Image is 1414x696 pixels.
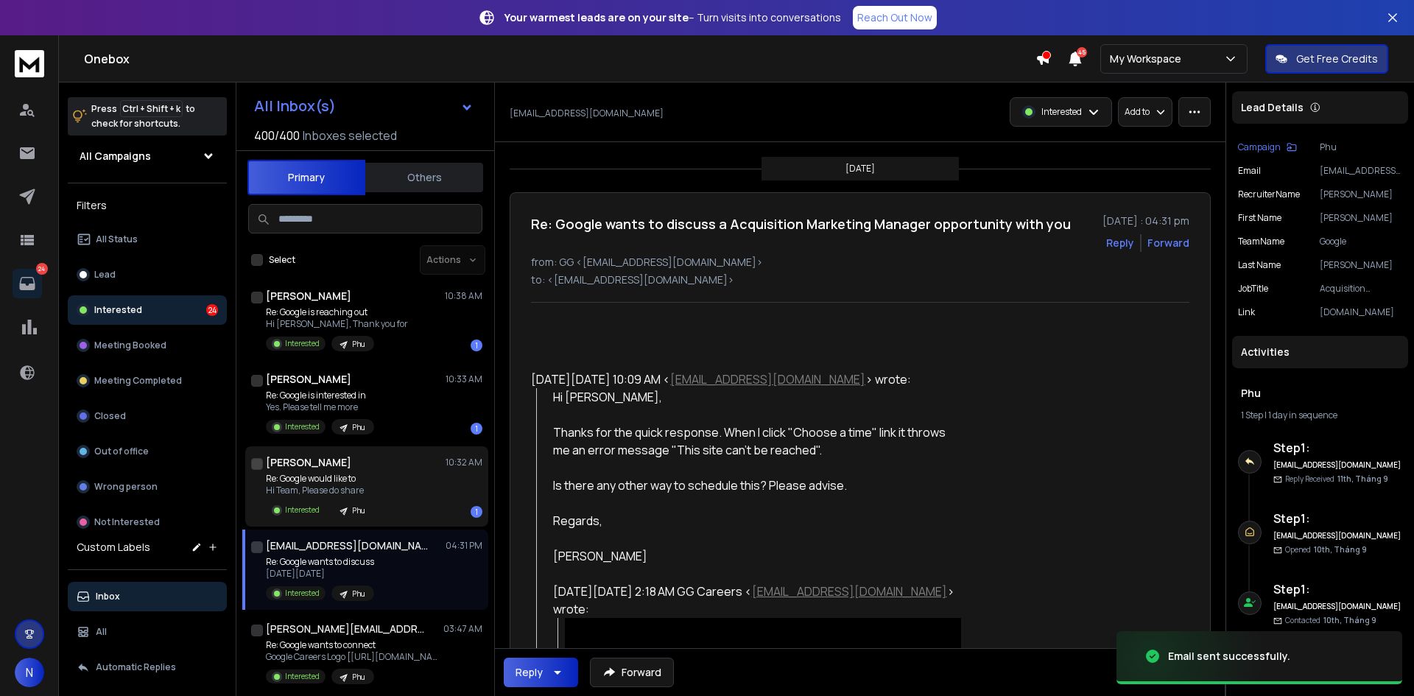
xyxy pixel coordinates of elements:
div: [DATE][DATE] 2:18 AM GG Careers < > wrote: [553,583,962,618]
h1: [PERSON_NAME] [266,372,351,387]
span: 45 [1077,47,1087,57]
p: [EMAIL_ADDRESS][DOMAIN_NAME] [510,108,664,119]
div: 1 [471,340,482,351]
p: Re: Google would like to [266,473,374,485]
button: All Inbox(s) [242,91,485,121]
button: Primary [247,160,365,195]
button: N [15,658,44,687]
p: Press to check for shortcuts. [91,102,195,131]
p: [DATE][DATE] [266,568,374,580]
div: Email sent successfully. [1168,649,1290,664]
h1: Re: Google wants to discuss a Acquisition Marketing Manager opportunity with you [531,214,1071,234]
p: Campaign [1238,141,1281,153]
p: Last Name [1238,259,1281,271]
p: Interested [94,304,142,316]
div: Hi [PERSON_NAME], [553,388,962,565]
p: recruiterName [1238,189,1300,200]
h6: Step 1 : [1273,439,1402,457]
p: Phu [1320,141,1402,153]
button: Inbox [68,582,227,611]
p: Contacted [1285,615,1376,626]
p: Lead Details [1241,100,1304,115]
p: Reply Received [1285,474,1388,485]
p: to: <[EMAIL_ADDRESS][DOMAIN_NAME]> [531,273,1189,287]
p: Re: Google is reaching out [266,306,408,318]
span: 1 Step [1241,409,1263,421]
h3: Custom Labels [77,540,150,555]
p: Out of office [94,446,149,457]
h1: Phu [1241,386,1399,401]
p: Closed [94,410,126,422]
p: [PERSON_NAME] [1320,189,1402,200]
p: Inbox [96,591,120,602]
p: All Status [96,233,138,245]
img: logo [15,50,44,77]
p: [PERSON_NAME] [1320,259,1402,271]
p: [PERSON_NAME] [1320,212,1402,224]
p: Lead [94,269,116,281]
span: 11th, Tháng 9 [1337,474,1388,484]
span: 10th, Tháng 9 [1323,615,1376,625]
p: Reach Out Now [857,10,932,25]
p: Link [1238,306,1255,318]
p: 03:47 AM [443,623,482,635]
p: Interested [285,421,320,432]
button: Meeting Completed [68,366,227,396]
a: Reach Out Now [853,6,937,29]
p: from: GG <[EMAIL_ADDRESS][DOMAIN_NAME]> [531,255,1189,270]
p: Phu [352,422,365,433]
p: Hi [PERSON_NAME], Thank you for [266,318,408,330]
button: Campaign [1238,141,1297,153]
button: All Campaigns [68,141,227,171]
h6: [EMAIL_ADDRESS][DOMAIN_NAME] [1273,530,1402,541]
div: Forward [1147,236,1189,250]
div: 24 [206,304,218,316]
button: Not Interested [68,507,227,537]
p: Automatic Replies [96,661,176,673]
p: 10:33 AM [446,373,482,385]
p: – Turn visits into conversations [504,10,841,25]
span: Ctrl + Shift + k [120,100,183,117]
p: [DOMAIN_NAME] [1320,306,1402,318]
p: Interested [285,671,320,682]
p: Email [1238,165,1261,177]
p: 10:32 AM [446,457,482,468]
h1: All Campaigns [80,149,151,164]
h1: [PERSON_NAME] [266,455,351,470]
p: Interested [285,338,320,349]
h1: [EMAIL_ADDRESS][DOMAIN_NAME] [266,538,428,553]
div: Reply [516,665,543,680]
p: Acquisition Marketing Manager [1320,283,1402,295]
div: Activities [1232,336,1408,368]
p: Google Careers Logo [[URL][DOMAIN_NAME]] Dear [PERSON_NAME], I [266,651,443,663]
h1: All Inbox(s) [254,99,336,113]
h3: Filters [68,195,227,216]
h3: Inboxes selected [303,127,397,144]
span: 400 / 400 [254,127,300,144]
p: Opened [1285,544,1367,555]
div: Regards, [553,512,962,530]
p: Phu [352,588,365,600]
div: | [1241,409,1399,421]
p: Google [1320,236,1402,247]
div: Is there any other way to schedule this? Please advise. [553,477,962,494]
p: 04:31 PM [446,540,482,552]
p: Not Interested [94,516,160,528]
button: Out of office [68,437,227,466]
p: 10:38 AM [445,290,482,302]
p: Re: Google is interested in [266,390,374,401]
button: Reply [504,658,578,687]
button: Wrong person [68,472,227,502]
p: Phu [352,505,365,516]
button: Meeting Booked [68,331,227,360]
p: Add to [1125,106,1150,118]
button: Lead [68,260,227,289]
a: 24 [13,269,42,298]
a: [EMAIL_ADDRESS][DOMAIN_NAME] [670,371,865,387]
h6: [EMAIL_ADDRESS][DOMAIN_NAME] [1273,460,1402,471]
p: Meeting Booked [94,340,166,351]
h1: [PERSON_NAME] [266,289,351,303]
button: Reply [1106,236,1134,250]
h6: Step 1 : [1273,510,1402,527]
